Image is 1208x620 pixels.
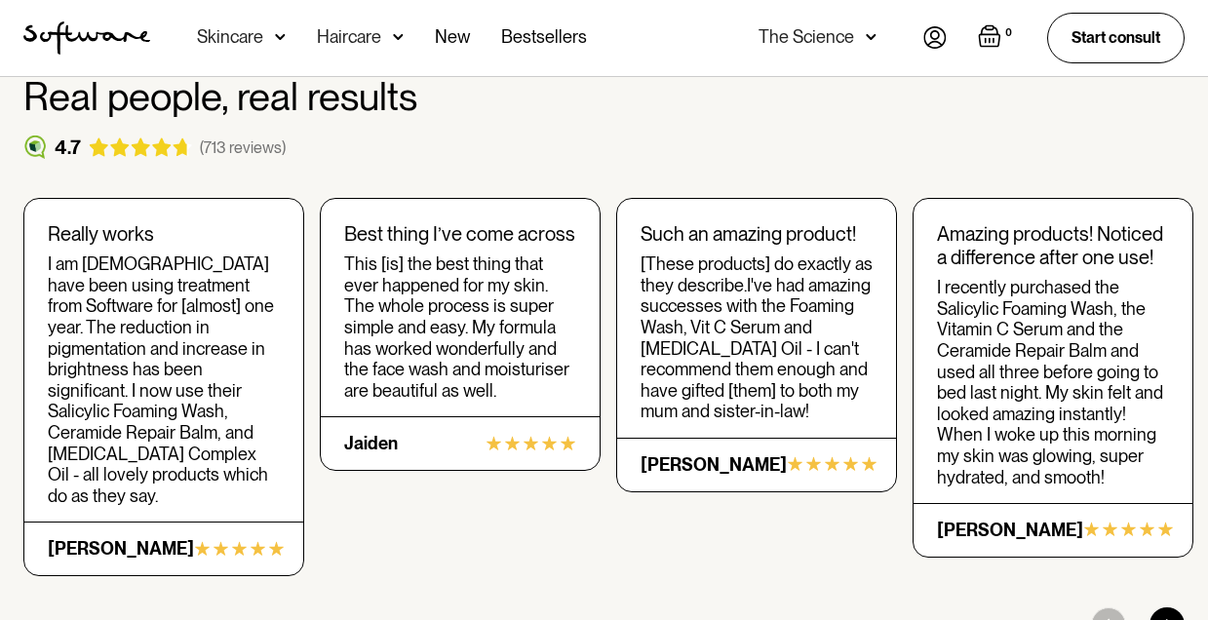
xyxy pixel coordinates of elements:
img: arrow down [275,27,286,47]
a: 4.7(713 reviews) [23,136,286,159]
div: Amazing products! Noticed a difference after one use! [937,222,1169,269]
img: 5 rating stars [787,456,877,473]
img: arrow down [866,27,877,47]
div: Really works [48,222,280,246]
div: [PERSON_NAME] [937,520,1083,541]
div: Such an amazing product! [641,222,873,246]
div: I recently purchased the Salicylic Foaming Wash, the Vitamin C Serum and the Ceramide Repair Balm... [937,277,1169,487]
div: Haircare [317,27,381,47]
a: Open empty cart [978,24,1016,52]
div: [PERSON_NAME] [641,454,787,476]
img: 5 rating stars [486,436,576,452]
img: 5 rating stars [194,541,285,558]
h2: Real people, real results [23,73,1185,120]
img: reviews logo [23,136,47,159]
div: (713 reviews) [200,138,286,157]
div: [PERSON_NAME] [48,538,194,560]
div: Skincare [197,27,263,47]
div: This [is] the best thing that ever happened for my skin. The whole process is super simple and ea... [344,253,576,401]
div: 0 [1001,24,1016,42]
img: arrow down [393,27,404,47]
a: home [23,21,150,55]
img: reviews stars [89,137,192,157]
img: Software Logo [23,21,150,55]
div: I am [DEMOGRAPHIC_DATA] have been using treatment from Software for [almost] one year. The reduct... [48,253,280,506]
div: The Science [759,27,854,47]
div: [These products] do exactly as they describe.I've had amazing successes with the Foaming Wash, Vi... [641,253,873,422]
div: Jaiden [344,433,398,454]
a: Start consult [1047,13,1185,62]
div: Best thing I’ve come across [344,222,576,246]
img: 5 rating stars [1083,522,1174,538]
div: 4.7 [55,136,81,159]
